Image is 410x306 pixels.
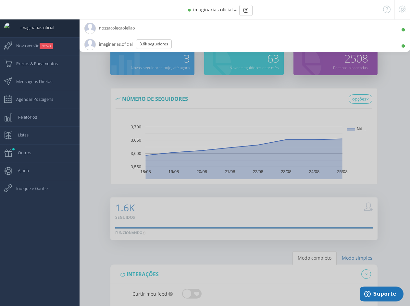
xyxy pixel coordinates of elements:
[10,38,53,54] span: Nova versão
[4,23,14,32] img: User Image
[11,145,31,161] span: Outros
[193,6,233,13] span: imaginarias.oficial
[11,162,29,179] span: Ajuda
[40,43,53,49] small: NOVO
[10,91,53,107] span: Agendar Postagens
[10,55,58,72] span: Preços & Pagamentos
[10,180,48,196] span: Indique e Ganhe
[11,109,37,125] span: Relatórios
[239,5,253,16] div: Basic example
[360,287,404,303] iframe: Abre um widget para que você possa encontrar mais informações
[10,73,52,89] span: Mensagens Diretas
[11,127,29,143] span: Listas
[14,19,54,36] span: imaginarias.oficial
[243,8,248,13] img: Instagram_simple_icon.svg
